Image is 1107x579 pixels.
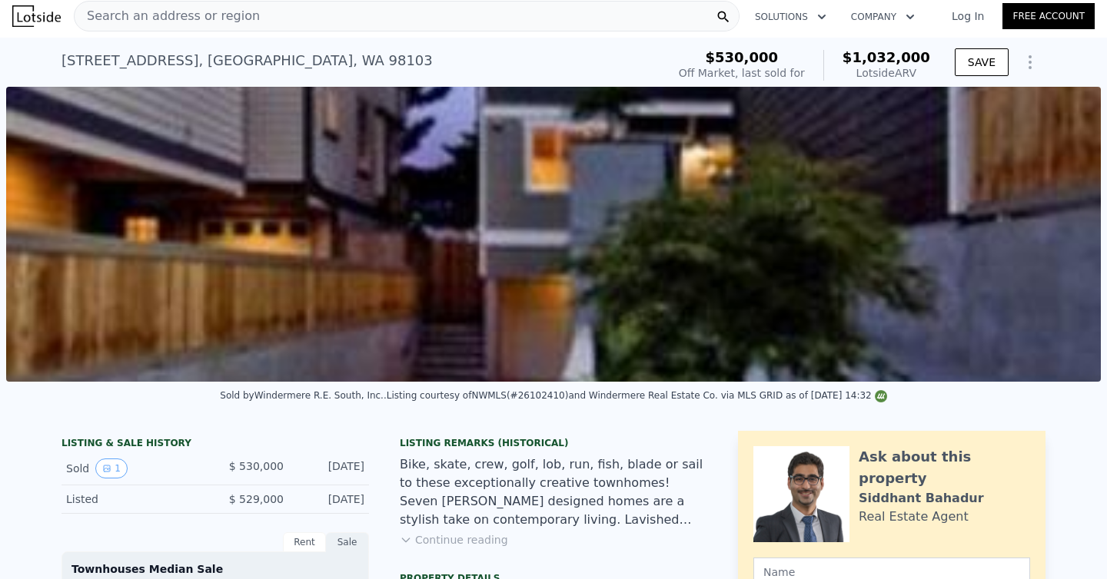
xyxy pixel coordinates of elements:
[61,437,369,452] div: LISTING & SALE HISTORY
[955,48,1009,76] button: SAVE
[71,561,359,577] div: Townhouses Median Sale
[296,491,364,507] div: [DATE]
[843,49,930,65] span: $1,032,000
[66,458,203,478] div: Sold
[400,437,707,449] div: Listing Remarks (Historical)
[933,8,1002,24] a: Log In
[859,508,969,526] div: Real Estate Agent
[75,7,260,25] span: Search an address or region
[859,446,1030,489] div: Ask about this property
[706,49,779,65] span: $530,000
[1015,47,1045,78] button: Show Options
[61,50,433,71] div: [STREET_ADDRESS] , [GEOGRAPHIC_DATA] , WA 98103
[859,489,984,508] div: Siddhant Bahadur
[400,532,508,548] button: Continue reading
[95,458,128,478] button: View historical data
[229,460,284,472] span: $ 530,000
[875,390,887,402] img: NWMLS Logo
[326,532,369,552] div: Sale
[229,493,284,505] span: $ 529,000
[6,87,1101,382] img: Sale: 120408322 Parcel: 97412286
[220,390,386,401] div: Sold by Windermere R.E. South, Inc. .
[387,390,887,401] div: Listing courtesy of NWMLS (#26102410) and Windermere Real Estate Co. via MLS GRID as of [DATE] 14:32
[743,3,839,31] button: Solutions
[296,458,364,478] div: [DATE]
[66,491,203,507] div: Listed
[283,532,326,552] div: Rent
[400,455,707,529] div: Bike, skate, crew, golf, lob, run, fish, blade or sail to these exceptionally creative townhomes!...
[839,3,927,31] button: Company
[843,65,930,81] div: Lotside ARV
[679,65,805,81] div: Off Market, last sold for
[1002,3,1095,29] a: Free Account
[12,5,61,27] img: Lotside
